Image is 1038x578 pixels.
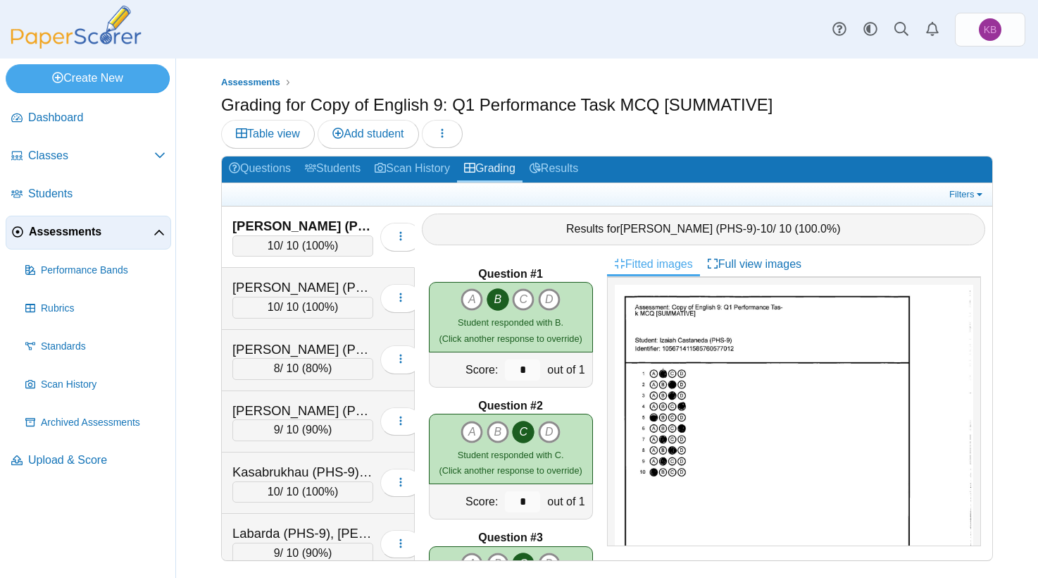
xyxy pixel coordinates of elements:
[232,481,373,503] div: / 10 ( )
[222,156,298,183] a: Questions
[274,424,280,436] span: 9
[6,6,146,49] img: PaperScorer
[487,421,509,443] i: B
[6,444,171,478] a: Upload & Score
[218,74,284,92] a: Assessments
[461,288,483,311] i: A
[232,297,373,318] div: / 10 ( )
[538,553,561,575] i: D
[461,553,483,575] i: A
[232,402,373,420] div: [PERSON_NAME] (PHS-9), [PERSON_NAME]
[232,235,373,257] div: / 10 ( )
[512,421,534,443] i: C
[368,156,457,183] a: Scan History
[620,223,756,235] span: [PERSON_NAME] (PHS-9)
[457,156,523,183] a: Grading
[232,419,373,441] div: / 10 ( )
[6,102,171,135] a: Dashboard
[422,214,986,245] div: Results for - / 10 ( )
[458,317,563,328] span: Student responded with B.
[761,223,773,235] span: 10
[439,317,582,343] small: (Click another response to override)
[20,368,171,402] a: Scan History
[458,450,564,460] span: Student responded with C.
[332,128,404,140] span: Add student
[478,530,543,546] b: Question #3
[20,292,171,326] a: Rubrics
[984,25,997,35] span: Kelly Brasile
[946,187,989,202] a: Filters
[430,352,502,387] div: Score:
[461,421,483,443] i: A
[236,128,300,140] span: Table view
[544,484,592,519] div: out of 1
[6,39,146,51] a: PaperScorer
[538,288,561,311] i: D
[430,484,502,519] div: Score:
[221,77,280,87] span: Assessments
[306,240,334,252] span: 100%
[232,358,373,379] div: / 10 ( )
[28,186,165,202] span: Students
[221,120,315,148] a: Table view
[274,547,280,559] span: 9
[29,224,154,240] span: Assessments
[268,486,280,498] span: 10
[20,330,171,364] a: Standards
[306,301,334,313] span: 100%
[41,378,165,392] span: Scan History
[268,240,280,252] span: 10
[6,216,171,250] a: Assessments
[512,288,534,311] i: C
[306,362,328,374] span: 80%
[487,288,509,311] i: B
[917,14,948,45] a: Alerts
[799,223,837,235] span: 100.0%
[28,148,154,164] span: Classes
[28,453,165,468] span: Upload & Score
[512,553,534,575] i: C
[6,178,171,211] a: Students
[221,93,773,117] h1: Grading for Copy of English 9: Q1 Performance Task MCQ [SUMMATIVE]
[6,64,170,92] a: Create New
[523,156,585,183] a: Results
[306,547,328,559] span: 90%
[478,398,543,414] b: Question #2
[28,110,165,125] span: Dashboard
[41,302,165,316] span: Rubrics
[41,264,165,278] span: Performance Bands
[318,120,418,148] a: Add student
[41,340,165,354] span: Standards
[979,18,1001,41] span: Kelly Brasile
[268,301,280,313] span: 10
[700,252,808,276] a: Full view images
[232,278,373,297] div: [PERSON_NAME] (PHS-9), [PERSON_NAME]
[607,252,700,276] a: Fitted images
[544,352,592,387] div: out of 1
[6,140,171,173] a: Classes
[232,463,373,481] div: Kasabrukhau (PHS-9), Raman
[41,416,165,430] span: Archived Assessments
[298,156,368,183] a: Students
[538,421,561,443] i: D
[232,543,373,564] div: / 10 ( )
[232,340,373,359] div: [PERSON_NAME] (PHS-9), [PERSON_NAME]
[232,524,373,543] div: Labarda (PHS-9), [PERSON_NAME]
[306,424,328,436] span: 90%
[306,486,334,498] span: 100%
[20,254,171,288] a: Performance Bands
[955,13,1025,47] a: Kelly Brasile
[20,406,171,440] a: Archived Assessments
[478,266,543,282] b: Question #1
[232,217,373,235] div: [PERSON_NAME] (PHS-9), Izaiah
[487,553,509,575] i: B
[439,450,582,476] small: (Click another response to override)
[274,362,280,374] span: 8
